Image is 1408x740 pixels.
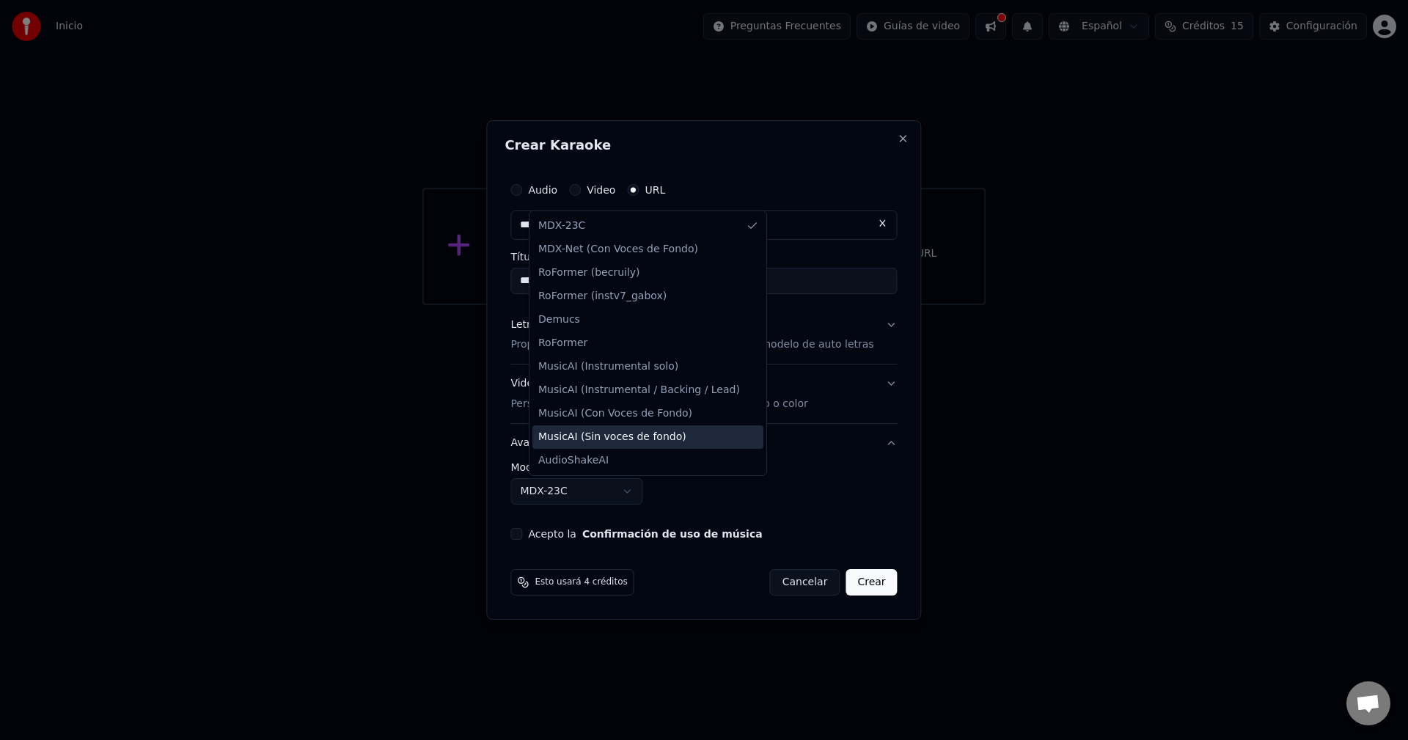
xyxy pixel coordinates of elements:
[538,383,740,398] span: MusicAI (Instrumental / Backing / Lead)
[538,312,580,327] span: Demucs
[538,336,587,351] span: RoFormer
[538,265,640,280] span: RoFormer (becruily)
[538,453,609,468] span: AudioShakeAI
[538,219,585,233] span: MDX-23C
[538,289,667,304] span: RoFormer (instv7_gabox)
[538,242,698,257] span: MDX-Net (Con Voces de Fondo)
[538,359,678,374] span: MusicAI (Instrumental solo)
[538,406,692,421] span: MusicAI (Con Voces de Fondo)
[538,430,686,444] span: MusicAI (Sin voces de fondo)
